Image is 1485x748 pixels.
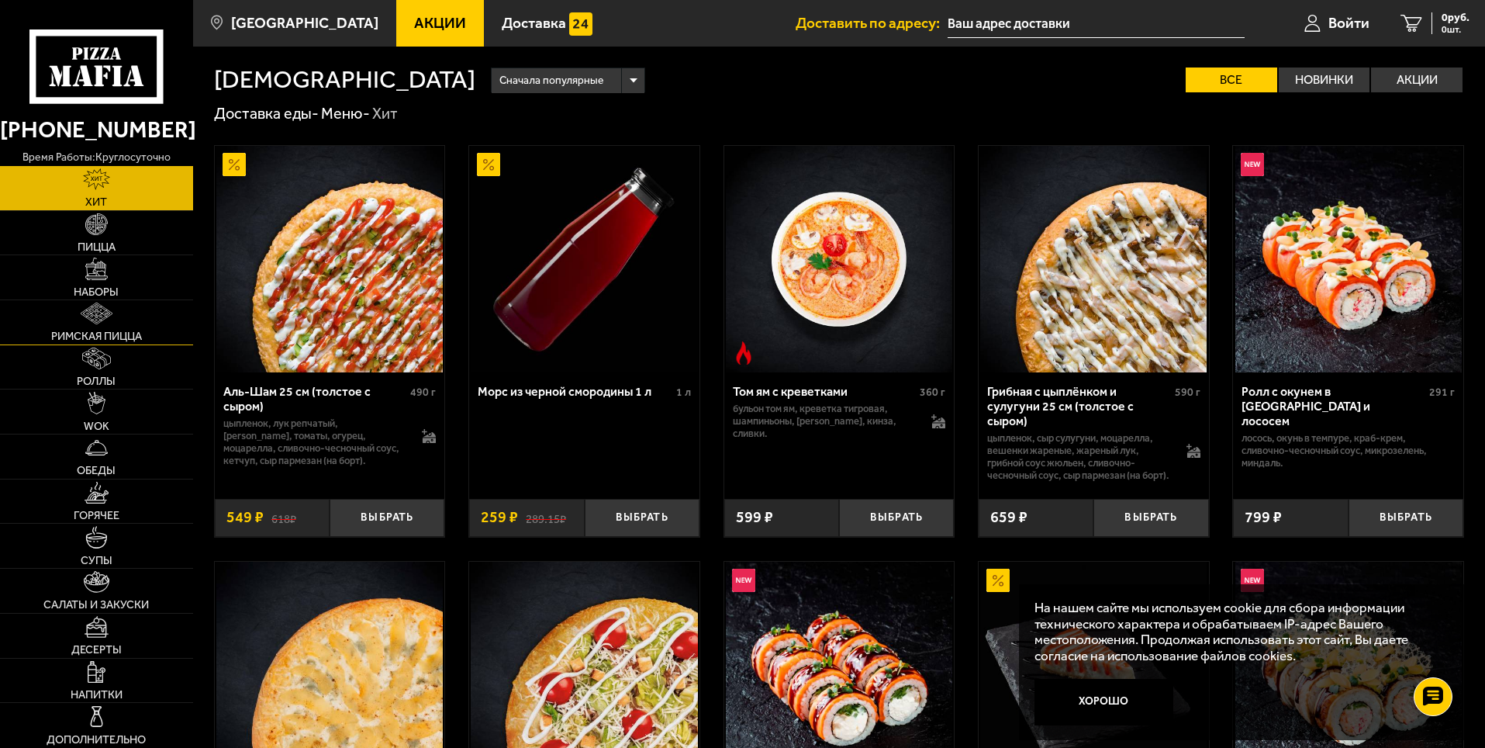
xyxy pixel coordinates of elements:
p: цыпленок, лук репчатый, [PERSON_NAME], томаты, огурец, моцарелла, сливочно-чесночный соус, кетчуп... [223,417,407,467]
span: Супы [81,555,112,566]
span: Войти [1328,16,1369,30]
label: Акции [1371,68,1463,92]
span: 659 ₽ [990,510,1027,525]
span: Доставить по адресу: [796,16,948,30]
img: Акционный [986,569,1010,592]
img: Том ям с креветками [726,146,952,372]
img: Акционный [223,153,246,176]
div: Грибная с цыплёнком и сулугуни 25 см (толстое с сыром) [987,384,1171,428]
span: 799 ₽ [1245,510,1282,525]
span: Дополнительно [47,734,146,745]
label: Новинки [1279,68,1370,92]
label: Все [1186,68,1277,92]
div: Аль-Шам 25 см (толстое с сыром) [223,384,407,414]
div: Морс из черной смородины 1 л [478,384,672,399]
span: Римская пицца [51,331,142,341]
button: Выбрать [1349,499,1463,537]
a: Доставка еды- [214,104,319,123]
span: Десерты [71,644,122,655]
span: 291 г [1429,386,1455,399]
span: Салаты и закуски [43,599,149,610]
span: WOK [84,421,109,431]
div: Ролл с окунем в [GEOGRAPHIC_DATA] и лососем [1242,384,1425,428]
span: Напитки [71,689,123,700]
img: 15daf4d41897b9f0e9f617042186c801.svg [569,12,592,36]
div: Том ям с креветками [733,384,917,399]
p: цыпленок, сыр сулугуни, моцарелла, вешенки жареные, жареный лук, грибной соус Жюльен, сливочно-че... [987,432,1171,482]
span: 259 ₽ [481,510,518,525]
button: Выбрать [1093,499,1208,537]
button: Хорошо [1034,679,1174,725]
a: НовинкаРолл с окунем в темпуре и лососем [1233,146,1463,372]
p: бульон том ям, креветка тигровая, шампиньоны, [PERSON_NAME], кинза, сливки. [733,403,917,440]
span: Обеды [77,465,116,476]
span: Пицца [78,241,116,252]
s: 289.15 ₽ [526,510,566,525]
span: Акции [414,16,466,30]
p: На нашем сайте мы используем cookie для сбора информации технического характера и обрабатываем IP... [1034,600,1440,664]
img: Аль-Шам 25 см (толстое с сыром) [216,146,443,372]
span: 0 шт. [1442,25,1469,34]
span: Роллы [77,376,116,386]
span: Доставка [502,16,566,30]
span: Сначала популярные [499,66,603,95]
a: Острое блюдоТом ям с креветками [724,146,955,372]
img: Акционный [477,153,500,176]
span: 490 г [410,386,436,399]
a: АкционныйМорс из черной смородины 1 л [469,146,699,372]
div: Хит [372,104,398,124]
span: Наборы [74,286,119,297]
span: 360 г [920,386,945,399]
span: 1 л [676,386,691,399]
a: АкционныйАль-Шам 25 см (толстое с сыром) [215,146,445,372]
img: Ролл с окунем в темпуре и лососем [1235,146,1462,372]
a: Меню- [321,104,370,123]
img: Морс из черной смородины 1 л [471,146,697,372]
img: Новинка [732,569,755,592]
input: Ваш адрес доставки [948,9,1245,38]
s: 618 ₽ [271,510,296,525]
img: Новинка [1241,569,1264,592]
button: Выбрать [330,499,444,537]
img: Новинка [1241,153,1264,176]
span: 590 г [1175,386,1200,399]
span: Горячее [74,510,119,521]
img: Грибная с цыплёнком и сулугуни 25 см (толстое с сыром) [980,146,1207,372]
span: 599 ₽ [736,510,773,525]
span: 549 ₽ [226,510,264,525]
h1: [DEMOGRAPHIC_DATA] [214,68,475,92]
p: лосось, окунь в темпуре, краб-крем, сливочно-чесночный соус, микрозелень, миндаль. [1242,432,1455,469]
img: Острое блюдо [732,341,755,365]
span: [GEOGRAPHIC_DATA] [231,16,378,30]
button: Выбрать [839,499,954,537]
span: 0 руб. [1442,12,1469,23]
button: Выбрать [585,499,699,537]
a: Грибная с цыплёнком и сулугуни 25 см (толстое с сыром) [979,146,1209,372]
span: Хит [85,196,107,207]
